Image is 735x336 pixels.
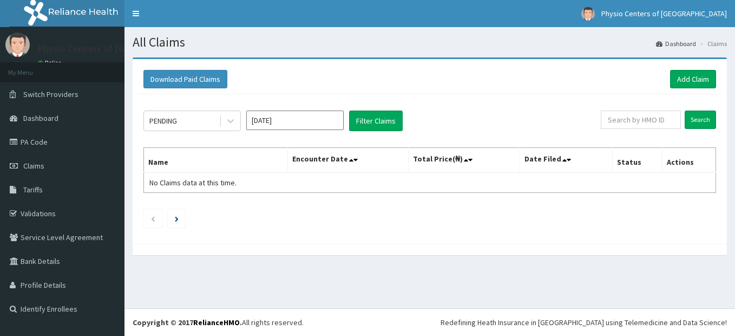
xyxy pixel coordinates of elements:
[408,148,520,173] th: Total Price(₦)
[670,70,716,88] a: Add Claim
[143,70,227,88] button: Download Paid Claims
[23,89,78,99] span: Switch Providers
[656,39,696,48] a: Dashboard
[124,308,735,336] footer: All rights reserved.
[520,148,613,173] th: Date Filed
[349,111,403,131] button: Filter Claims
[23,185,43,195] span: Tariffs
[601,111,681,129] input: Search by HMO ID
[133,35,727,49] h1: All Claims
[601,9,727,18] span: Physio Centers of [GEOGRAPHIC_DATA]
[38,44,204,54] p: Physio Centers of [GEOGRAPHIC_DATA]
[685,111,716,129] input: Search
[193,318,240,327] a: RelianceHMO
[149,178,237,188] span: No Claims data at this time.
[150,214,155,223] a: Previous page
[5,33,30,57] img: User Image
[288,148,409,173] th: Encounter Date
[133,318,242,327] strong: Copyright © 2017 .
[246,111,344,130] input: Select Month and Year
[23,161,44,171] span: Claims
[662,148,716,173] th: Actions
[581,7,595,21] img: User Image
[23,113,58,123] span: Dashboard
[697,39,727,48] li: Claims
[38,59,64,67] a: Online
[144,148,288,173] th: Name
[612,148,662,173] th: Status
[175,214,179,223] a: Next page
[149,115,177,126] div: PENDING
[441,317,727,328] div: Redefining Heath Insurance in [GEOGRAPHIC_DATA] using Telemedicine and Data Science!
